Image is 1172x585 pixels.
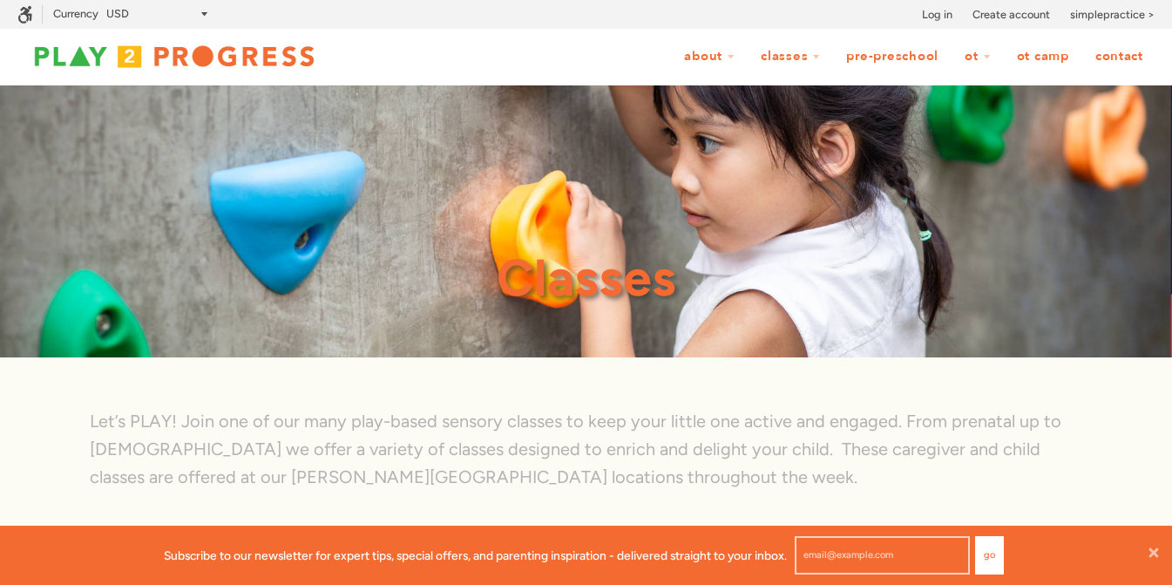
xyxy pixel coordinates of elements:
[90,407,1083,491] p: Let’s PLAY! Join one of our many play-based sensory classes to keep your little one active and en...
[972,6,1050,24] a: Create account
[975,536,1004,575] button: Go
[953,40,1002,73] a: OT
[835,40,950,73] a: Pre-Preschool
[1070,6,1155,24] a: simplepractice >
[673,40,746,73] a: About
[922,6,952,24] a: Log in
[90,519,1083,575] p: Our classes are highly interactive. Your little one will explore their senses and join in group p...
[1006,40,1081,73] a: OT Camp
[795,536,970,575] input: email@example.com
[749,40,831,73] a: Classes
[164,546,787,565] p: Subscribe to our newsletter for expert tips, special offers, and parenting inspiration - delivere...
[53,7,98,20] label: Currency
[1084,40,1155,73] a: Contact
[17,39,331,74] img: Play2Progress logo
